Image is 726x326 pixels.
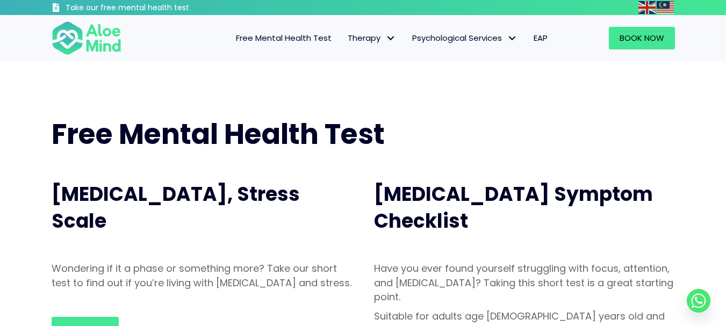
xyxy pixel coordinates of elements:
span: [MEDICAL_DATA] Symptom Checklist [374,180,653,235]
img: Aloe mind Logo [52,20,121,56]
p: Have you ever found yourself struggling with focus, attention, and [MEDICAL_DATA]? Taking this sh... [374,262,675,303]
a: Free Mental Health Test [228,27,340,49]
a: Malay [657,1,675,13]
img: ms [657,1,674,14]
a: Book Now [609,27,675,49]
span: Therapy: submenu [383,31,399,46]
span: EAP [534,32,548,44]
span: Free Mental Health Test [52,114,385,154]
nav: Menu [135,27,556,49]
span: Psychological Services: submenu [505,31,520,46]
span: Psychological Services [412,32,517,44]
span: Book Now [620,32,664,44]
a: Psychological ServicesPsychological Services: submenu [404,27,526,49]
a: Take our free mental health test [52,3,247,15]
h3: Take our free mental health test [66,3,247,13]
span: Free Mental Health Test [236,32,332,44]
a: Whatsapp [687,289,710,313]
span: [MEDICAL_DATA], Stress Scale [52,180,300,235]
a: TherapyTherapy: submenu [340,27,404,49]
a: EAP [526,27,556,49]
p: Wondering if it a phase or something more? Take our short test to find out if you’re living with ... [52,262,353,289]
span: Therapy [348,32,396,44]
img: en [638,1,656,14]
a: English [638,1,657,13]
